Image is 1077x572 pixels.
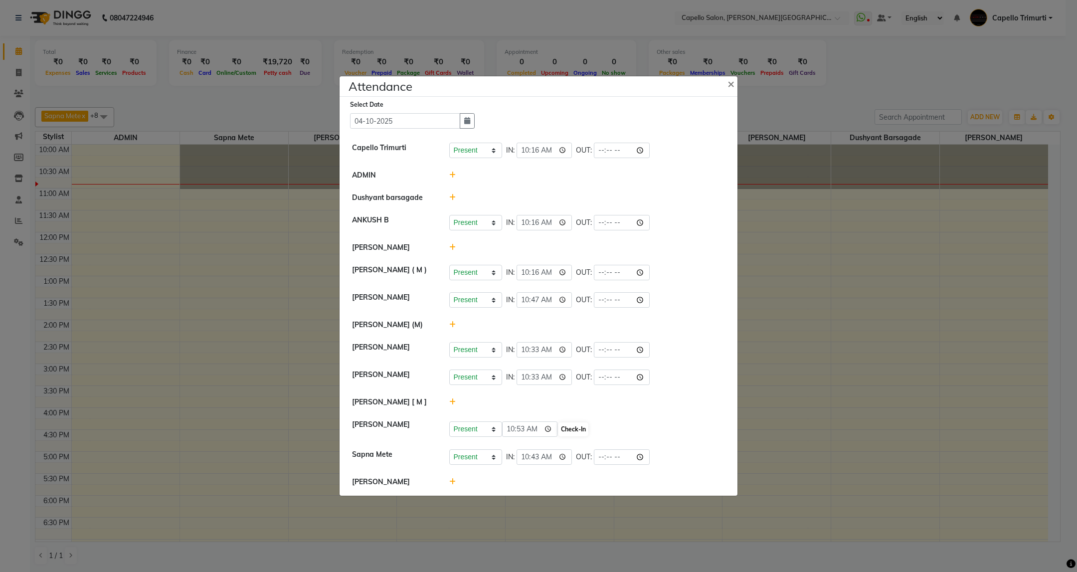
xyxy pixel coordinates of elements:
span: IN: [506,145,515,156]
div: [PERSON_NAME] [ M ] [345,397,442,407]
h4: Attendance [349,77,412,95]
span: OUT: [576,372,592,382]
span: IN: [506,452,515,462]
span: OUT: [576,217,592,228]
div: ADMIN [345,170,442,181]
span: OUT: [576,267,592,278]
span: OUT: [576,295,592,305]
input: Select date [350,113,460,129]
div: [PERSON_NAME] [345,370,442,385]
div: ANKUSH B [345,215,442,230]
span: IN: [506,267,515,278]
span: IN: [506,217,515,228]
span: OUT: [576,145,592,156]
div: [PERSON_NAME] (M) [345,320,442,330]
div: [PERSON_NAME] [345,292,442,308]
div: [PERSON_NAME] ( M ) [345,265,442,280]
span: OUT: [576,345,592,355]
div: [PERSON_NAME] [345,342,442,358]
div: [PERSON_NAME] [345,419,442,437]
div: Dushyant barsagade [345,192,442,203]
span: IN: [506,372,515,382]
span: IN: [506,295,515,305]
label: Select Date [350,100,383,109]
div: Sapna Mete [345,449,442,465]
span: IN: [506,345,515,355]
span: OUT: [576,452,592,462]
div: Capello Trimurti [345,143,442,158]
span: × [727,76,734,91]
div: [PERSON_NAME] [345,477,442,487]
div: [PERSON_NAME] [345,242,442,253]
button: Close [719,69,744,97]
button: Check-In [558,422,588,436]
